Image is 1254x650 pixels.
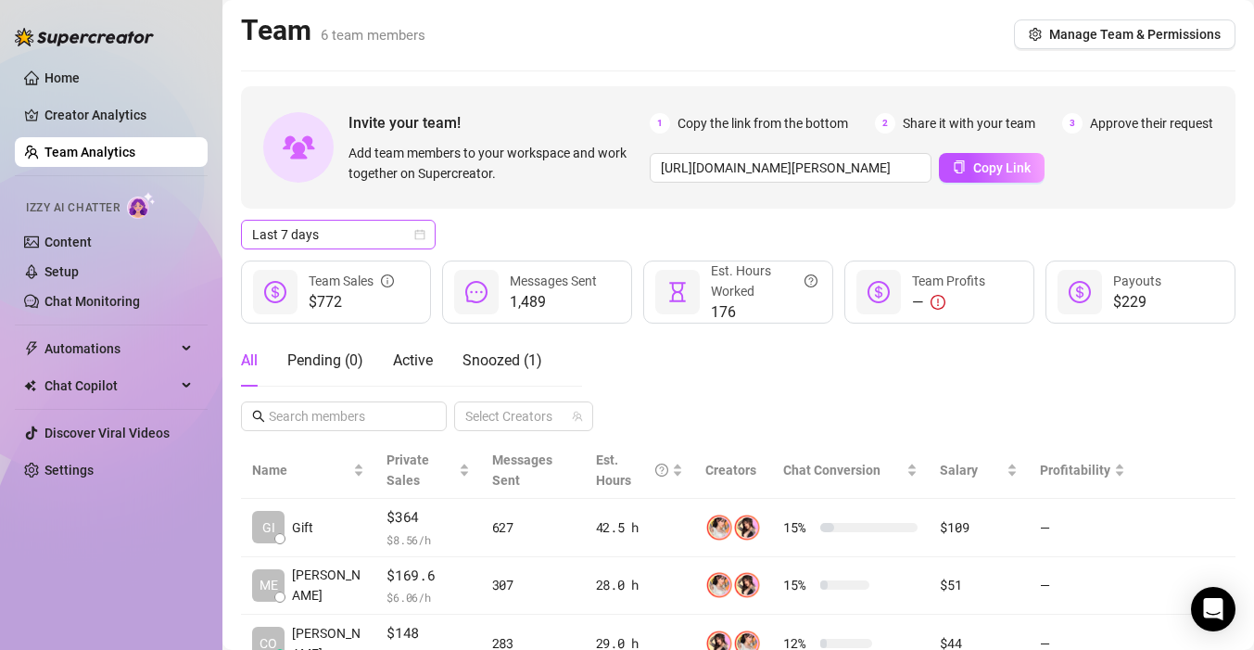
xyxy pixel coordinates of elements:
div: Pending ( 0 ) [287,350,363,372]
span: message [465,281,488,303]
span: question-circle [804,261,817,301]
span: Chat Copilot [44,371,176,401]
span: Invite your team! [348,111,650,134]
div: Open Intercom Messenger [1191,587,1235,631]
span: [PERSON_NAME] [292,565,364,605]
span: hourglass [666,281,689,303]
span: dollar-circle [868,281,890,303]
div: 42.5 h [596,517,684,538]
span: copy [953,160,966,173]
span: $148 [386,622,469,644]
span: team [572,411,583,422]
span: calendar [414,229,425,240]
span: Add team members to your workspace and work together on Supercreator. [348,143,642,184]
span: Messages Sent [492,452,552,488]
span: Active [393,351,433,369]
div: $51 [940,575,1017,595]
span: Messages Sent [510,274,597,288]
span: Private Sales [386,452,429,488]
span: Copy the link from the bottom [678,113,848,134]
img: Holly [734,515,760,541]
span: dollar-circle [1069,281,1091,303]
span: 1 [650,113,670,134]
span: $772 [309,291,394,313]
span: setting [1029,28,1042,41]
div: Team Sales [309,271,394,291]
div: $109 [940,517,1017,538]
span: Manage Team & Permissions [1049,27,1221,42]
img: 𝖍𝖔𝖑𝖑𝖞 [706,572,732,598]
span: question-circle [655,450,668,491]
input: Search members [269,406,421,427]
span: Copy Link [973,160,1031,175]
img: Chat Copilot [24,379,36,392]
span: info-circle [381,271,394,291]
span: Snoozed ( 1 ) [462,351,542,369]
button: Copy Link [939,153,1045,183]
a: Discover Viral Videos [44,426,170,440]
div: Est. Hours Worked [711,261,817,301]
img: Holly [734,572,760,598]
a: Creator Analytics [44,100,193,130]
th: Name [241,442,375,499]
div: All [241,350,258,372]
span: exclamation-circle [931,295,945,310]
span: thunderbolt [24,341,39,356]
span: 15 % [783,575,813,595]
a: Content [44,235,92,249]
span: 15 % [783,517,813,538]
span: $364 [386,506,469,529]
a: Home [44,70,80,85]
span: Last 7 days [252,221,424,249]
td: — [1029,499,1136,557]
span: 176 [711,301,817,324]
span: search [252,410,265,423]
span: GI [262,517,275,538]
div: 627 [492,517,574,538]
span: Payouts [1113,274,1161,288]
td: — [1029,557,1136,616]
span: 1,489 [510,291,597,313]
img: AI Chatter [127,192,156,219]
button: Manage Team & Permissions [1014,19,1235,49]
div: 28.0 h [596,575,684,595]
span: $229 [1113,291,1161,313]
th: Creators [694,442,772,499]
span: 6 team members [321,27,425,44]
div: — [912,291,985,313]
span: 3 [1062,113,1083,134]
span: 2 [875,113,895,134]
span: $ 6.06 /h [386,588,469,606]
span: ME [260,575,278,595]
a: Setup [44,264,79,279]
span: $169.6 [386,565,469,587]
img: 𝖍𝖔𝖑𝖑𝖞 [706,515,732,541]
span: Approve their request [1090,113,1213,134]
h2: Team [241,13,425,48]
span: Automations [44,334,176,363]
span: dollar-circle [264,281,286,303]
span: $ 8.56 /h [386,530,469,549]
span: Name [252,460,349,480]
div: 307 [492,575,574,595]
a: Chat Monitoring [44,294,140,309]
div: Est. Hours [596,450,669,491]
img: logo-BBDzfeDw.svg [15,28,154,46]
a: Settings [44,463,94,478]
span: Salary [940,463,978,478]
span: Profitability [1040,463,1110,478]
a: Team Analytics [44,145,135,159]
span: Izzy AI Chatter [26,199,120,217]
span: Team Profits [912,274,985,288]
span: Gift [292,517,313,538]
span: Share it with your team [903,113,1035,134]
span: Chat Conversion [783,463,880,478]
